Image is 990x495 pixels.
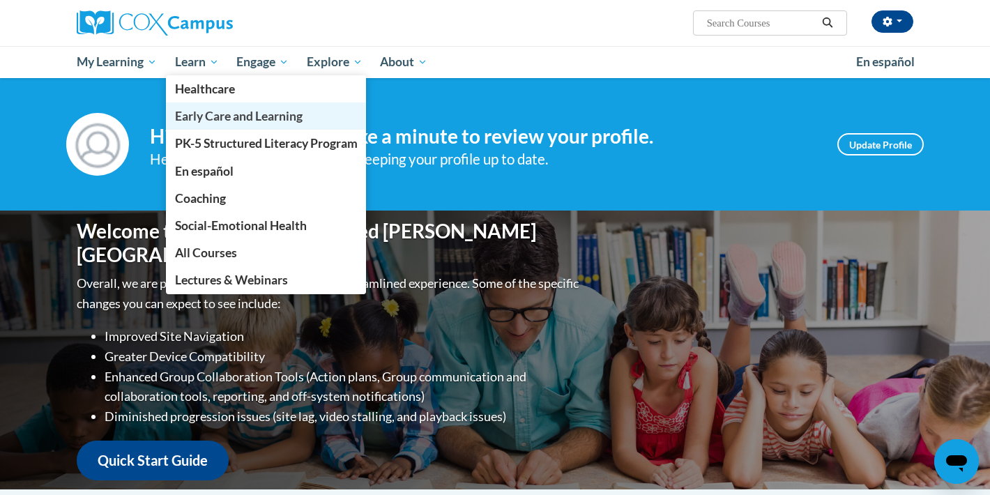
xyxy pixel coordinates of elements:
li: Enhanced Group Collaboration Tools (Action plans, Group communication and collaboration tools, re... [105,367,582,407]
li: Greater Device Compatibility [105,346,582,367]
h4: Hi [PERSON_NAME]! Take a minute to review your profile. [150,125,816,148]
a: Engage [227,46,298,78]
button: Account Settings [871,10,913,33]
span: Learn [175,54,219,70]
div: Help improve your experience by keeping your profile up to date. [150,148,816,171]
a: Quick Start Guide [77,441,229,480]
a: PK-5 Structured Literacy Program [166,130,367,157]
span: En español [856,54,915,69]
span: My Learning [77,54,157,70]
img: Cox Campus [77,10,233,36]
iframe: Button to launch messaging window [934,439,979,484]
button: Search [817,15,838,31]
a: Explore [298,46,372,78]
h1: Welcome to the new and improved [PERSON_NAME][GEOGRAPHIC_DATA] [77,220,582,266]
a: Update Profile [837,133,924,155]
p: Overall, we are proud to provide you with a more streamlined experience. Some of the specific cha... [77,273,582,314]
span: Social-Emotional Health [175,218,307,233]
span: Healthcare [175,82,235,96]
a: Lectures & Webinars [166,266,367,294]
a: Coaching [166,185,367,212]
a: Cox Campus [77,10,342,36]
li: Diminished progression issues (site lag, video stalling, and playback issues) [105,406,582,427]
span: Coaching [175,191,226,206]
input: Search Courses [706,15,817,31]
span: Early Care and Learning [175,109,303,123]
div: Main menu [56,46,934,78]
span: About [380,54,427,70]
a: Healthcare [166,75,367,102]
a: About [372,46,437,78]
a: Social-Emotional Health [166,212,367,239]
a: Early Care and Learning [166,102,367,130]
span: Lectures & Webinars [175,273,288,287]
a: En español [166,158,367,185]
span: PK-5 Structured Literacy Program [175,136,358,151]
span: Engage [236,54,289,70]
li: Improved Site Navigation [105,326,582,346]
a: All Courses [166,239,367,266]
img: Profile Image [66,113,129,176]
span: All Courses [175,245,237,260]
span: En español [175,164,234,178]
a: Learn [166,46,228,78]
span: Explore [307,54,363,70]
a: En español [847,47,924,77]
a: My Learning [68,46,166,78]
